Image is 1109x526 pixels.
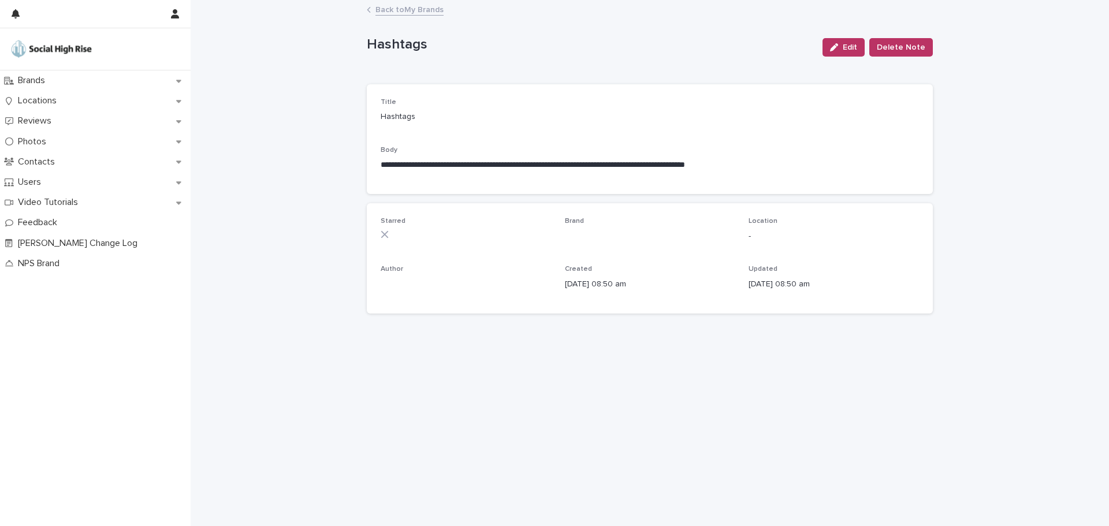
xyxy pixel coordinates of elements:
span: Location [749,218,777,225]
p: Photos [13,136,55,147]
span: Brand [565,218,584,225]
p: Users [13,177,50,188]
p: NPS Brand [13,258,69,269]
img: o5DnuTxEQV6sW9jFYBBf [9,38,94,61]
p: Feedback [13,217,66,228]
p: [PERSON_NAME] Change Log [13,238,147,249]
span: Delete Note [877,42,925,53]
span: Starred [381,218,405,225]
span: Updated [749,266,777,273]
p: [DATE] 08:50 am [749,278,919,290]
button: Delete Note [869,38,933,57]
p: Hashtags [381,111,551,123]
a: Back toMy Brands [375,2,444,16]
button: Edit [823,38,865,57]
span: Created [565,266,592,273]
p: Video Tutorials [13,197,87,208]
span: Author [381,266,403,273]
p: [DATE] 08:50 am [565,278,735,290]
p: Brands [13,75,54,86]
p: Locations [13,95,66,106]
span: Title [381,99,396,106]
p: - [749,230,919,243]
span: Body [381,147,397,154]
p: Hashtags [367,36,813,53]
p: Contacts [13,156,64,167]
span: Edit [843,43,857,51]
p: Reviews [13,115,61,126]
